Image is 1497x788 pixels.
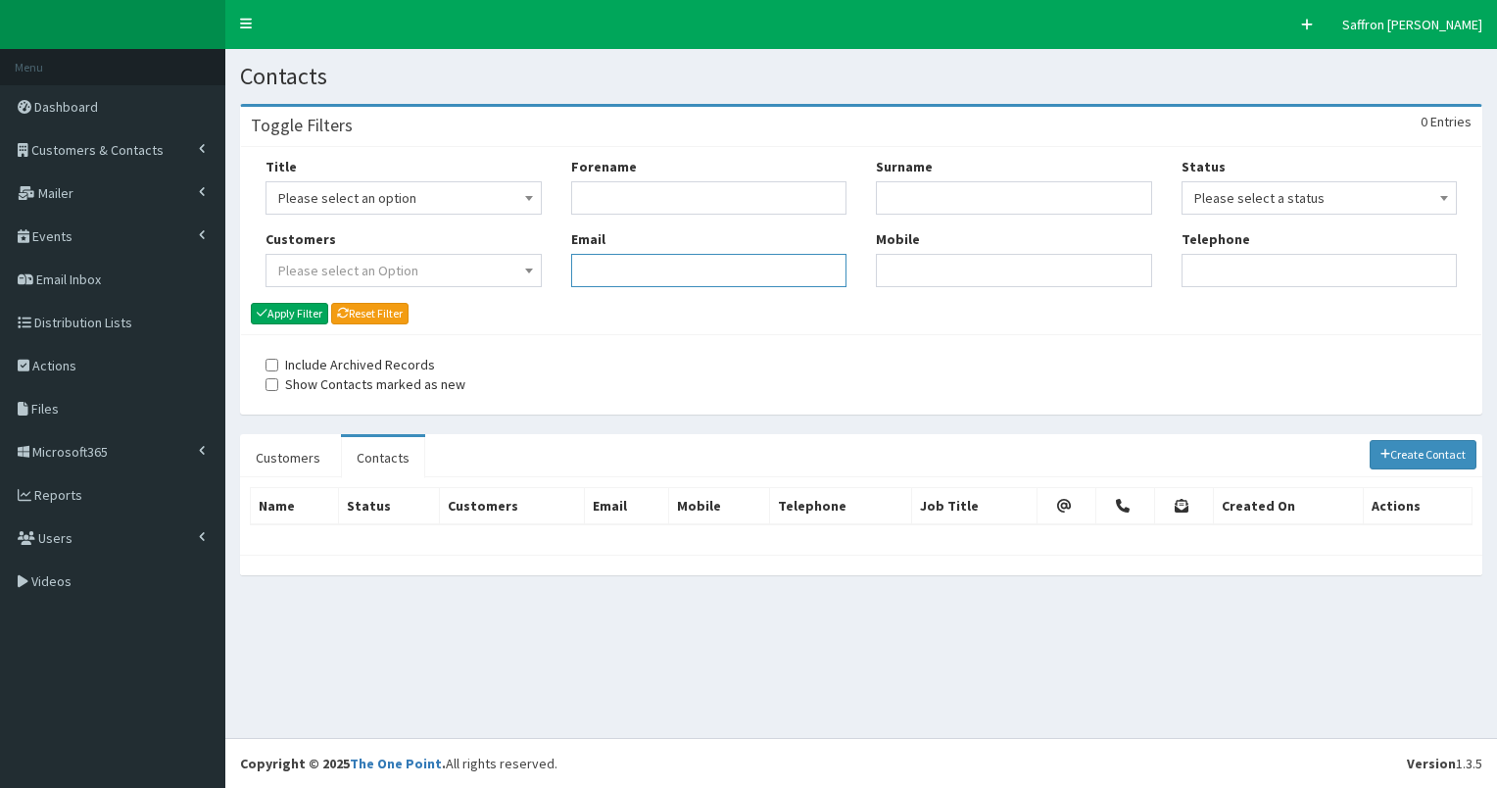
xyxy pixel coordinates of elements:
th: Post Permission [1154,487,1213,524]
span: Microsoft365 [32,443,108,461]
span: Please select a status [1182,181,1458,215]
span: Dashboard [34,98,98,116]
input: Include Archived Records [266,359,278,371]
th: Email [584,487,668,524]
span: Events [32,227,72,245]
h1: Contacts [240,64,1482,89]
span: Please select a status [1194,184,1445,212]
span: Reports [34,486,82,504]
label: Status [1182,157,1226,176]
span: Videos [31,572,72,590]
span: 0 [1421,113,1427,130]
h3: Toggle Filters [251,117,353,134]
th: Telephone Permission [1095,487,1154,524]
input: Show Contacts marked as new [266,378,278,391]
b: Version [1407,755,1456,772]
label: Forename [571,157,637,176]
span: Please select an option [266,181,542,215]
a: The One Point [350,755,442,772]
a: Contacts [341,437,425,478]
span: Email Inbox [36,271,101,288]
a: Create Contact [1370,440,1477,469]
th: Customers [439,487,584,524]
th: Mobile [669,487,770,524]
th: Created On [1213,487,1363,524]
label: Title [266,157,297,176]
label: Telephone [1182,229,1250,249]
strong: Copyright © 2025 . [240,755,446,772]
span: Please select an Option [278,262,418,279]
div: 1.3.5 [1407,754,1482,773]
button: Apply Filter [251,303,328,324]
label: Email [571,229,605,249]
th: Job Title [912,487,1038,524]
label: Mobile [876,229,920,249]
a: Customers [240,437,336,478]
th: Name [251,487,339,524]
th: Email Permission [1038,487,1096,524]
th: Telephone [770,487,912,524]
th: Status [338,487,439,524]
span: Please select an option [278,184,529,212]
span: Saffron [PERSON_NAME] [1342,16,1482,33]
label: Include Archived Records [266,355,435,374]
span: Files [31,400,59,418]
span: Customers & Contacts [31,141,164,159]
span: Mailer [38,184,73,202]
span: Entries [1430,113,1472,130]
span: Distribution Lists [34,314,132,331]
label: Customers [266,229,336,249]
span: Actions [32,357,76,374]
label: Show Contacts marked as new [266,374,465,394]
span: Users [38,529,72,547]
a: Reset Filter [331,303,409,324]
footer: All rights reserved. [225,738,1497,788]
label: Surname [876,157,933,176]
th: Actions [1363,487,1473,524]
